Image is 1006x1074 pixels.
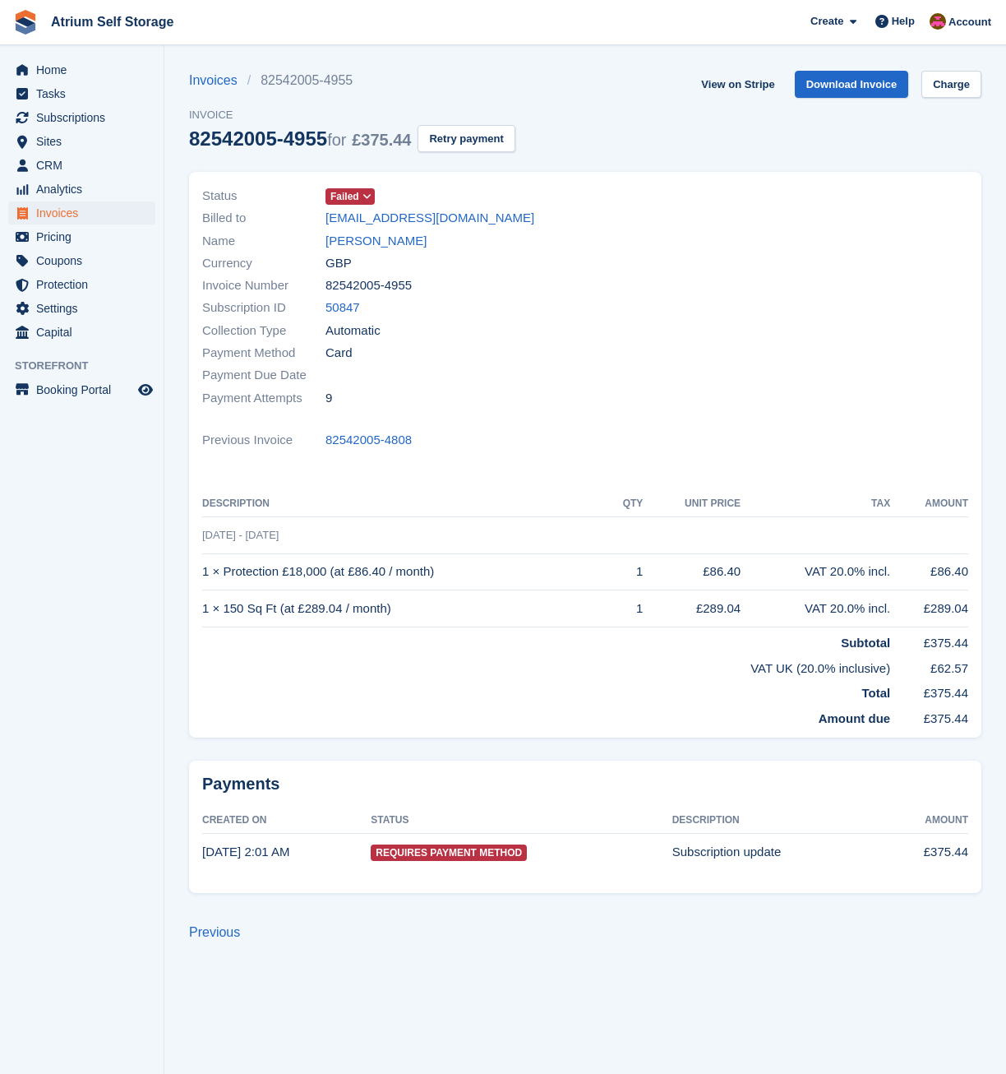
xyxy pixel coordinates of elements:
a: menu [8,249,155,272]
a: menu [8,130,155,153]
a: Download Invoice [795,71,909,98]
span: CRM [36,154,135,177]
a: menu [8,273,155,296]
a: [PERSON_NAME] [325,232,427,251]
th: Amount [882,808,968,834]
td: £375.44 [882,834,968,870]
div: VAT 20.0% incl. [741,599,890,618]
td: VAT UK (20.0% inclusive) [202,653,890,678]
td: 1 [607,553,643,590]
span: 9 [325,389,332,408]
th: Status [371,808,671,834]
span: Currency [202,254,325,273]
strong: Amount due [819,711,891,725]
span: Protection [36,273,135,296]
button: Retry payment [418,125,515,152]
span: Payment Attempts [202,389,325,408]
span: 82542005-4955 [325,276,412,295]
td: £289.04 [643,590,741,627]
a: 82542005-4808 [325,431,412,450]
a: View on Stripe [695,71,781,98]
span: for [327,131,346,149]
a: Failed [325,187,375,206]
td: £375.44 [890,627,968,653]
span: Invoices [36,201,135,225]
td: 1 × 150 Sq Ft (at £289.04 / month) [202,590,607,627]
span: Help [892,13,915,30]
th: Created On [202,808,371,834]
td: £289.04 [890,590,968,627]
td: 1 × Protection £18,000 (at £86.40 / month) [202,553,607,590]
div: 82542005-4955 [189,127,411,150]
span: Analytics [36,178,135,201]
nav: breadcrumbs [189,71,515,90]
span: Tasks [36,82,135,105]
strong: Total [861,686,890,700]
span: Create [810,13,843,30]
a: menu [8,154,155,177]
span: Name [202,232,325,251]
span: Payment Due Date [202,366,325,385]
td: Subscription update [672,834,883,870]
a: menu [8,82,155,105]
a: Charge [921,71,981,98]
td: 1 [607,590,643,627]
div: VAT 20.0% incl. [741,562,890,581]
span: Requires Payment Method [371,845,527,861]
a: menu [8,201,155,225]
span: GBP [325,254,352,273]
a: Preview store [136,380,155,400]
a: [EMAIL_ADDRESS][DOMAIN_NAME] [325,209,534,228]
h2: Payments [202,774,968,794]
th: Unit Price [643,491,741,517]
span: Settings [36,297,135,320]
a: Previous [189,925,240,939]
span: Capital [36,321,135,344]
span: £375.44 [352,131,411,149]
span: Booking Portal [36,378,135,401]
th: Tax [741,491,890,517]
img: stora-icon-8386f47178a22dfd0bd8f6a31ec36ba5ce8667c1dd55bd0f319d3a0aa187defe.svg [13,10,38,35]
td: £62.57 [890,653,968,678]
img: Mark Rhodes [930,13,946,30]
span: Automatic [325,322,381,340]
th: Amount [890,491,968,517]
span: Pricing [36,225,135,248]
span: Invoice [189,107,515,123]
a: menu [8,378,155,401]
th: QTY [607,491,643,517]
span: Coupons [36,249,135,272]
td: £375.44 [890,703,968,729]
span: Billed to [202,209,325,228]
span: Card [325,344,353,363]
a: menu [8,178,155,201]
a: Invoices [189,71,247,90]
span: Failed [330,189,359,204]
span: Payment Method [202,344,325,363]
span: Subscription ID [202,299,325,317]
strong: Subtotal [841,636,890,650]
span: Account [948,14,991,30]
a: menu [8,321,155,344]
span: Sites [36,130,135,153]
time: 2025-09-02 01:01:52 UTC [202,845,289,859]
span: Previous Invoice [202,431,325,450]
span: Subscriptions [36,106,135,129]
a: 50847 [325,299,360,317]
span: Home [36,58,135,81]
span: Collection Type [202,322,325,340]
a: Atrium Self Storage [44,8,180,35]
td: £86.40 [890,553,968,590]
a: menu [8,58,155,81]
th: Description [202,491,607,517]
a: menu [8,106,155,129]
a: menu [8,225,155,248]
td: £86.40 [643,553,741,590]
a: menu [8,297,155,320]
td: £375.44 [890,678,968,703]
th: Description [672,808,883,834]
span: Storefront [15,358,164,374]
span: [DATE] - [DATE] [202,529,279,541]
span: Invoice Number [202,276,325,295]
span: Status [202,187,325,206]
